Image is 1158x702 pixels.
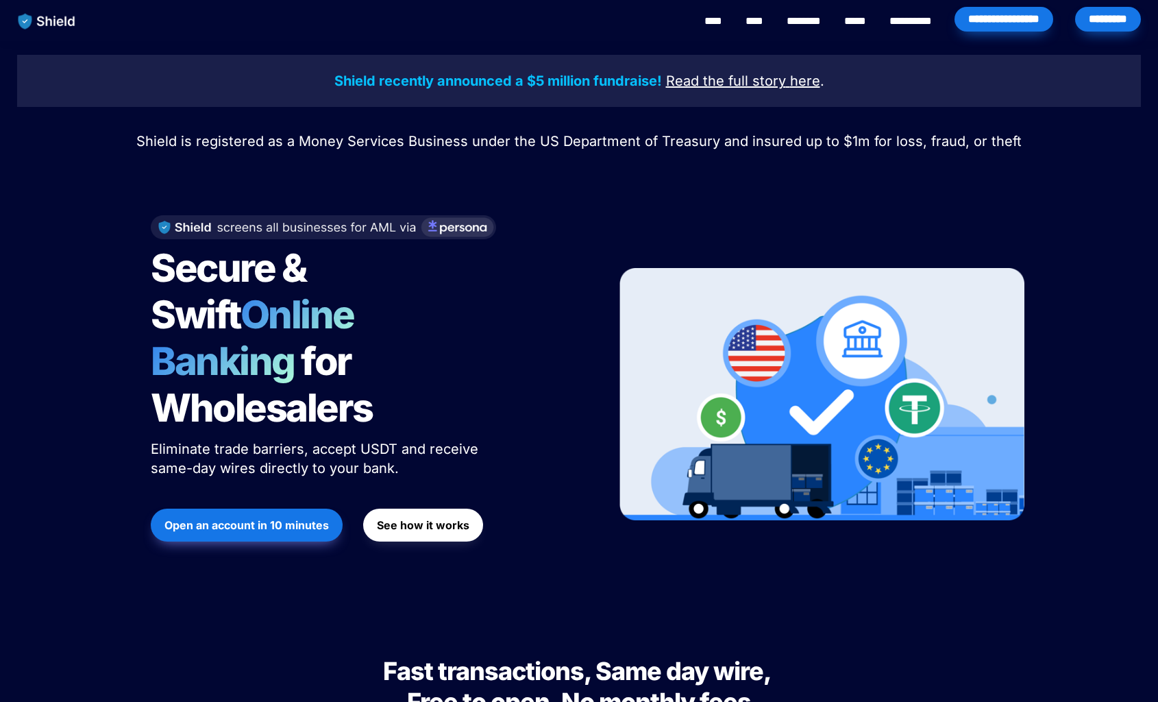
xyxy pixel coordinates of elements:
[151,245,312,338] span: Secure & Swift
[666,73,786,89] u: Read the full story
[164,518,329,532] strong: Open an account in 10 minutes
[334,73,662,89] strong: Shield recently announced a $5 million fundraise!
[790,75,820,88] a: here
[136,133,1022,149] span: Shield is registered as a Money Services Business under the US Department of Treasury and insured...
[377,518,469,532] strong: See how it works
[151,509,343,542] button: Open an account in 10 minutes
[790,73,820,89] u: here
[12,7,82,36] img: website logo
[151,441,482,476] span: Eliminate trade barriers, accept USDT and receive same-day wires directly to your bank.
[666,75,786,88] a: Read the full story
[151,291,368,385] span: Online Banking
[820,73,824,89] span: .
[363,502,483,548] a: See how it works
[151,502,343,548] a: Open an account in 10 minutes
[151,338,373,431] span: for Wholesalers
[363,509,483,542] button: See how it works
